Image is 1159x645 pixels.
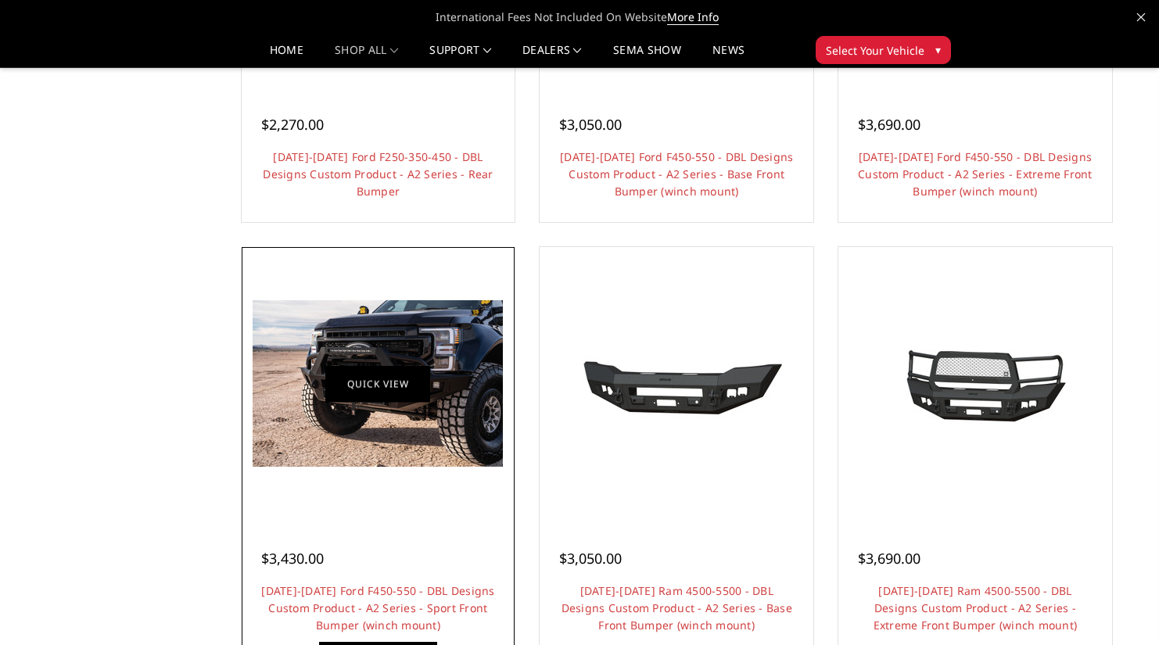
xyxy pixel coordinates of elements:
span: $3,690.00 [858,115,920,134]
a: Dealers [522,45,582,67]
span: ▾ [935,41,941,58]
img: 2017-2022 Ford F450-550 - DBL Designs Custom Product - A2 Series - Sport Front Bumper (winch mount) [253,300,503,467]
span: Select Your Vehicle [826,42,924,59]
span: $3,690.00 [858,549,920,568]
a: shop all [335,45,398,67]
a: News [712,45,745,67]
a: [DATE]-[DATE] Ram 4500-5500 - DBL Designs Custom Product - A2 Series - Base Front Bumper (winch m... [562,583,792,632]
a: 2019-2025 Ram 4500-5500 - DBL Designs Custom Product - A2 Series - Base Front Bumper (winch mount) [544,251,809,517]
a: [DATE]-[DATE] Ford F450-550 - DBL Designs Custom Product - A2 Series - Base Front Bumper (winch m... [560,149,793,199]
span: $3,050.00 [559,115,622,134]
span: International Fees Not Included On Website [16,2,1143,33]
a: [DATE]-[DATE] Ford F450-550 - DBL Designs Custom Product - A2 Series - Sport Front Bumper (winch ... [261,583,494,632]
span: $2,270.00 [261,115,324,134]
img: 2019-2025 Ram 4500-5500 - DBL Designs Custom Product - A2 Series - Base Front Bumper (winch mount) [551,324,802,443]
a: [DATE]-[DATE] Ford F250-350-450 - DBL Designs Custom Product - A2 Series - Rear Bumper [263,149,493,199]
span: $3,430.00 [261,549,324,568]
a: [DATE]-[DATE] Ford F450-550 - DBL Designs Custom Product - A2 Series - Extreme Front Bumper (winc... [858,149,1093,199]
a: More Info [667,9,719,25]
a: Home [270,45,303,67]
a: Support [429,45,491,67]
a: 2017-2022 Ford F450-550 - DBL Designs Custom Product - A2 Series - Sport Front Bumper (winch moun... [246,251,511,517]
a: SEMA Show [613,45,681,67]
a: [DATE]-[DATE] Ram 4500-5500 - DBL Designs Custom Product - A2 Series - Extreme Front Bumper (winc... [874,583,1078,632]
span: $3,050.00 [559,549,622,568]
a: 2019-2025 Ram 4500-5500 - DBL Designs Custom Product - A2 Series - Extreme Front Bumper (winch mo... [842,251,1108,517]
button: Select Your Vehicle [816,36,951,64]
a: Quick view [325,365,430,402]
